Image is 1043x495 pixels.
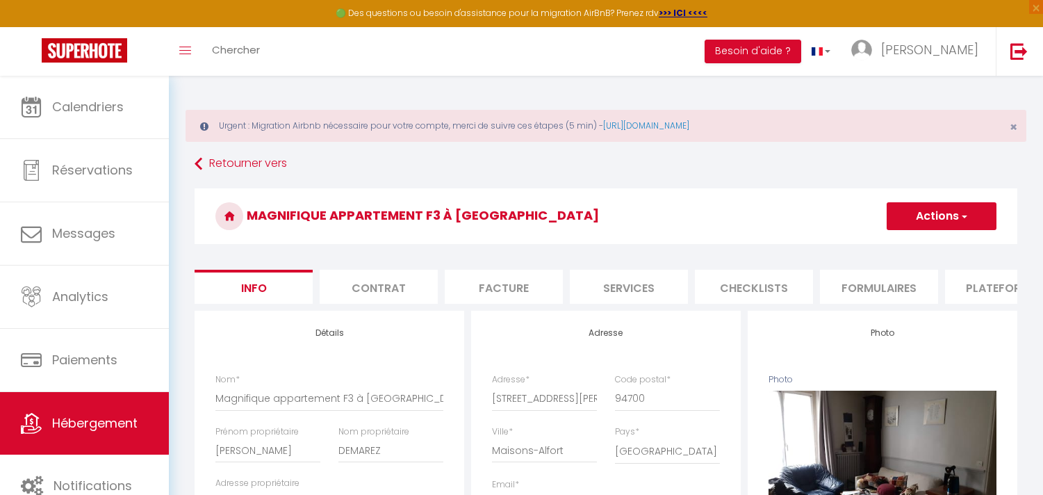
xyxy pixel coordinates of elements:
[1010,121,1017,133] button: Close
[195,188,1017,244] h3: Magnifique appartement F3 à [GEOGRAPHIC_DATA]
[52,414,138,432] span: Hébergement
[445,270,563,304] li: Facture
[52,351,117,368] span: Paiements
[603,120,689,131] a: [URL][DOMAIN_NAME]
[1010,118,1017,136] span: ×
[42,38,127,63] img: Super Booking
[615,425,639,439] label: Pays
[215,425,299,439] label: Prénom propriétaire
[215,328,443,338] h4: Détails
[841,27,996,76] a: ... [PERSON_NAME]
[1010,42,1028,60] img: logout
[705,40,801,63] button: Besoin d'aide ?
[659,7,707,19] a: >>> ICI <<<<
[52,288,108,305] span: Analytics
[320,270,438,304] li: Contrat
[492,425,513,439] label: Ville
[338,425,409,439] label: Nom propriétaire
[52,161,133,179] span: Réservations
[202,27,270,76] a: Chercher
[492,328,720,338] h4: Adresse
[186,110,1026,142] div: Urgent : Migration Airbnb nécessaire pour votre compte, merci de suivre ces étapes (5 min) -
[492,478,519,492] label: Email
[52,225,115,242] span: Messages
[887,202,996,230] button: Actions
[54,477,132,494] span: Notifications
[820,270,938,304] li: Formulaires
[52,98,124,115] span: Calendriers
[615,373,671,387] label: Code postal
[215,373,240,387] label: Nom
[851,40,872,60] img: ...
[881,41,978,58] span: [PERSON_NAME]
[769,373,793,387] label: Photo
[695,270,813,304] li: Checklists
[492,373,529,387] label: Adresse
[215,477,299,490] label: Adresse propriétaire
[570,270,688,304] li: Services
[195,152,1017,177] a: Retourner vers
[212,42,260,57] span: Chercher
[195,270,313,304] li: Info
[769,328,996,338] h4: Photo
